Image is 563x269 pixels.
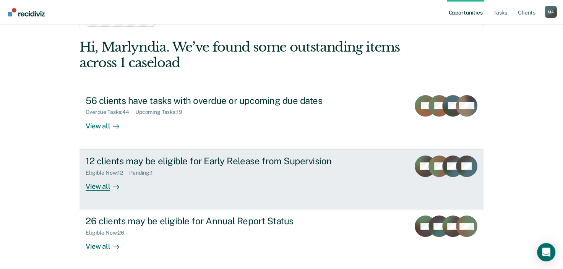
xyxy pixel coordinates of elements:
div: Overdue Tasks : 44 [86,109,135,115]
div: View all [86,115,128,130]
div: Pending : 1 [129,170,159,176]
img: Recidiviz [8,8,45,16]
div: Eligible Now : 26 [86,230,130,236]
div: Open Intercom Messenger [537,243,555,261]
a: 56 clients have tasks with overdue or upcoming due datesOverdue Tasks:44Upcoming Tasks:19View all [80,89,483,149]
div: 12 clients may be eligible for Early Release from Supervision [86,156,354,167]
div: M A [545,6,557,18]
a: 12 clients may be eligible for Early Release from SupervisionEligible Now:12Pending:1View all [80,149,483,209]
div: Hi, Marlyndia. We’ve found some outstanding items across 1 caseload [80,39,402,71]
div: Upcoming Tasks : 19 [135,109,188,115]
button: Profile dropdown button [545,6,557,18]
div: 26 clients may be eligible for Annual Report Status [86,216,354,227]
div: 56 clients have tasks with overdue or upcoming due dates [86,95,354,106]
div: View all [86,176,128,191]
div: Eligible Now : 12 [86,170,129,176]
div: View all [86,236,128,251]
